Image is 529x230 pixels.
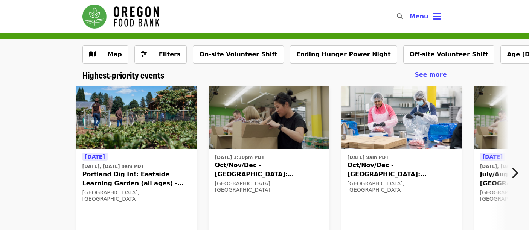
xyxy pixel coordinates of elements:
[215,161,323,179] span: Oct/Nov/Dec - [GEOGRAPHIC_DATA]: Repack/Sort (age [DEMOGRAPHIC_DATA]+)
[159,51,181,58] span: Filters
[82,68,164,81] span: Highest-priority events
[410,13,428,20] span: Menu
[85,154,105,160] span: [DATE]
[348,161,456,179] span: Oct/Nov/Dec - [GEOGRAPHIC_DATA]: Repack/Sort (age [DEMOGRAPHIC_DATA]+)
[82,70,164,80] a: Highest-priority events
[82,45,128,64] button: Show map view
[504,162,529,183] button: Next item
[483,154,503,160] span: [DATE]
[76,70,453,80] div: Highest-priority events
[415,71,447,78] span: See more
[403,45,495,64] button: Off-site Volunteer Shift
[215,180,323,193] div: [GEOGRAPHIC_DATA], [GEOGRAPHIC_DATA]
[108,51,122,58] span: Map
[341,86,462,150] img: Oct/Nov/Dec - Beaverton: Repack/Sort (age 10+) organized by Oregon Food Bank
[82,170,191,188] span: Portland Dig In!: Eastside Learning Garden (all ages) - Aug/Sept/Oct
[82,5,159,29] img: Oregon Food Bank - Home
[348,180,456,193] div: [GEOGRAPHIC_DATA], [GEOGRAPHIC_DATA]
[433,11,441,22] i: bars icon
[348,154,389,161] time: [DATE] 9am PDT
[404,8,447,26] button: Toggle account menu
[76,86,197,150] img: Portland Dig In!: Eastside Learning Garden (all ages) - Aug/Sept/Oct organized by Oregon Food Bank
[82,189,191,202] div: [GEOGRAPHIC_DATA], [GEOGRAPHIC_DATA]
[209,86,329,150] img: Oct/Nov/Dec - Portland: Repack/Sort (age 8+) organized by Oregon Food Bank
[89,51,96,58] i: map icon
[415,70,447,79] a: See more
[193,45,284,64] button: On-site Volunteer Shift
[141,51,147,58] i: sliders-h icon
[215,154,265,161] time: [DATE] 1:30pm PDT
[397,13,403,20] i: search icon
[82,163,144,170] time: [DATE], [DATE] 9am PDT
[290,45,397,64] button: Ending Hunger Power Night
[407,8,413,26] input: Search
[134,45,187,64] button: Filters (0 selected)
[511,166,518,180] i: chevron-right icon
